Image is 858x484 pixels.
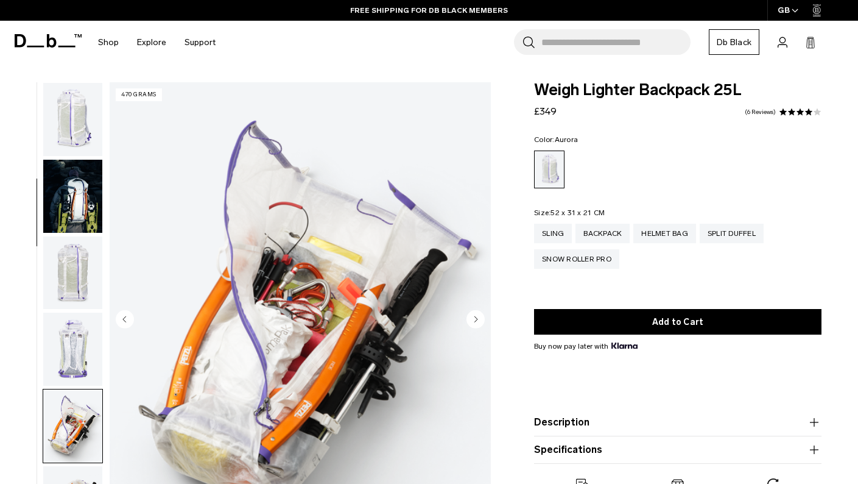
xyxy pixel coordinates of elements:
button: Description [534,415,821,430]
button: Weigh_Lighter_Backpack_25L_2.png [43,236,103,310]
a: Backpack [575,224,630,243]
button: Weigh_Lighter_Backpack_25L_4.png [43,389,103,463]
legend: Color: [534,136,578,143]
a: Helmet Bag [633,224,696,243]
p: 470 grams [116,88,162,101]
span: 52 x 31 x 21 CM [550,208,605,217]
button: Weigh_Lighter_Backpack_25L_3.png [43,312,103,386]
a: FREE SHIPPING FOR DB BLACK MEMBERS [350,5,508,16]
nav: Main Navigation [89,21,225,64]
span: Buy now pay later with [534,341,638,352]
span: Weigh Lighter Backpack 25L [534,82,821,98]
a: Split Duffel [700,224,764,243]
a: Aurora [534,151,564,188]
button: Weigh_Lighter_Backpack_25L_Lifestyle_new.png [43,159,103,233]
img: {"height" => 20, "alt" => "Klarna"} [611,343,638,349]
a: Sling [534,224,572,243]
legend: Size: [534,209,605,216]
a: Support [185,21,216,64]
a: Explore [137,21,166,64]
a: Db Black [709,29,759,55]
img: Weigh_Lighter_Backpack_25L_2.png [43,237,102,310]
img: Weigh_Lighter_Backpack_25L_3.png [43,313,102,386]
a: Shop [98,21,119,64]
a: 6 reviews [745,109,776,115]
img: Weigh_Lighter_Backpack_25L_4.png [43,390,102,463]
button: Add to Cart [534,309,821,335]
button: Weigh_Lighter_Backpack_25L_1.png [43,82,103,157]
button: Previous slide [116,310,134,331]
span: £349 [534,105,557,117]
img: Weigh_Lighter_Backpack_25L_1.png [43,83,102,156]
span: Aurora [555,135,578,144]
button: Next slide [466,310,485,331]
a: Snow Roller Pro [534,249,619,269]
button: Specifications [534,443,821,457]
img: Weigh_Lighter_Backpack_25L_Lifestyle_new.png [43,160,102,233]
